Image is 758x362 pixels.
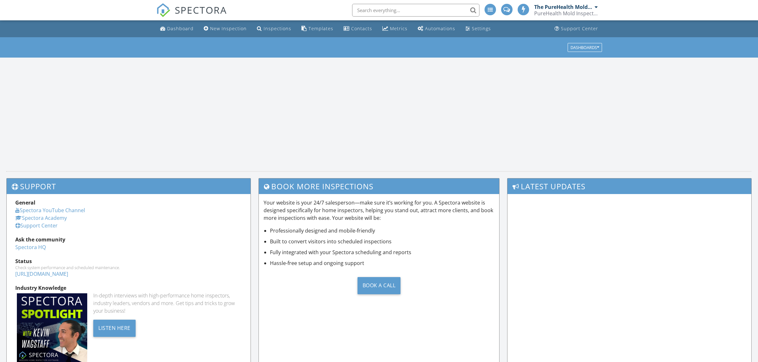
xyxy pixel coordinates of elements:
a: New Inspection [201,23,249,35]
div: Metrics [390,25,407,31]
a: Spectora HQ [15,244,46,251]
input: Search everything... [352,4,479,17]
div: Industry Knowledge [15,284,242,292]
div: Status [15,257,242,265]
a: Book a Call [264,272,494,299]
span: SPECTORA [175,3,227,17]
div: The PureHealth Mold Inspections Team [534,4,593,10]
li: Hassle-free setup and ongoing support [270,259,494,267]
li: Built to convert visitors into scheduled inspections [270,238,494,245]
li: Fully integrated with your Spectora scheduling and reports [270,248,494,256]
a: Dashboard [158,23,196,35]
a: SPECTORA [156,9,227,22]
div: Automations [425,25,455,31]
a: Settings [463,23,493,35]
a: Inspections [254,23,294,35]
a: Support Center [552,23,601,35]
p: Your website is your 24/7 salesperson—make sure it’s working for you. A Spectora website is desig... [264,199,494,222]
h3: Book More Inspections [259,178,499,194]
div: Ask the community [15,236,242,243]
img: The Best Home Inspection Software - Spectora [156,3,170,17]
div: Templates [308,25,333,31]
div: Contacts [351,25,372,31]
a: [URL][DOMAIN_NAME] [15,270,68,277]
div: Dashboards [570,45,599,50]
h3: Support [7,178,251,194]
a: Spectora Academy [15,214,67,221]
h3: Latest Updates [507,178,751,194]
div: Settings [472,25,491,31]
a: Metrics [380,23,410,35]
div: Book a Call [358,277,401,294]
button: Dashboards [568,43,602,52]
a: Contacts [341,23,375,35]
a: Automations (Basic) [415,23,458,35]
div: PureHealth Mold Inspections [534,10,598,17]
div: In-depth interviews with high-performance home inspectors, industry leaders, vendors and more. Ge... [93,292,242,315]
div: Dashboard [167,25,194,31]
div: Check system performance and scheduled maintenance. [15,265,242,270]
div: Support Center [561,25,598,31]
a: Spectora YouTube Channel [15,207,85,214]
div: New Inspection [210,25,247,31]
a: Templates [299,23,336,35]
div: Listen Here [93,320,136,337]
li: Professionally designed and mobile-friendly [270,227,494,234]
a: Listen Here [93,324,136,331]
strong: General [15,199,35,206]
div: Inspections [264,25,291,31]
a: Support Center [15,222,58,229]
